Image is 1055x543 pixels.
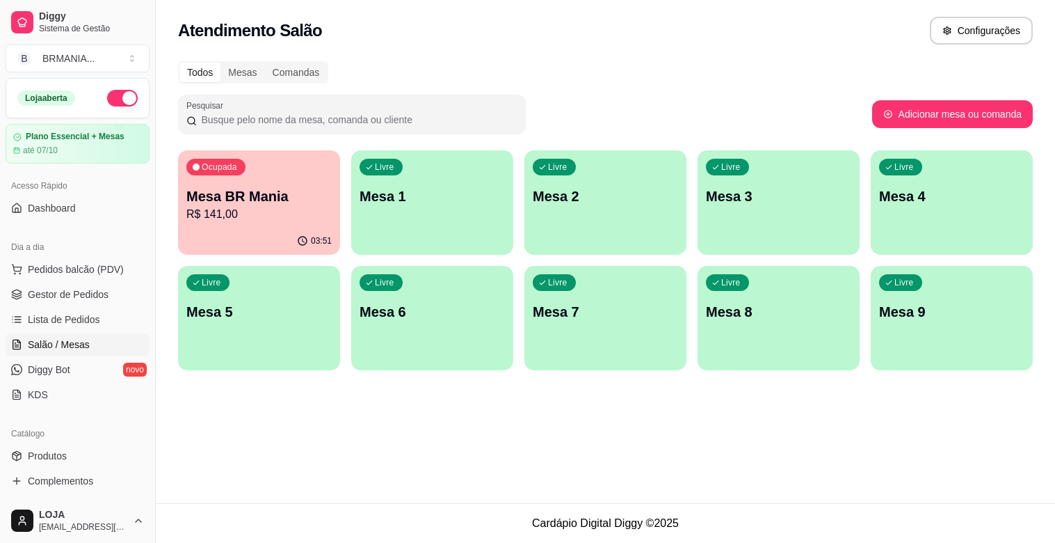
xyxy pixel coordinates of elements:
p: Livre [548,162,567,173]
input: Pesquisar [197,113,517,127]
button: Pedidos balcão (PDV) [6,258,150,281]
span: Complementos [28,474,93,488]
span: [EMAIL_ADDRESS][DOMAIN_NAME] [39,521,127,533]
span: Diggy [39,10,144,23]
h2: Atendimento Salão [178,19,322,42]
span: Salão / Mesas [28,338,90,352]
div: Dia a dia [6,236,150,258]
button: LivreMesa 8 [698,266,860,370]
p: Livre [894,162,914,173]
p: Mesa 4 [879,187,1024,206]
p: Mesa 5 [186,302,332,322]
button: Adicionar mesa ou comanda [872,100,1033,128]
a: DiggySistema de Gestão [6,6,150,39]
p: R$ 141,00 [186,206,332,223]
p: Mesa 9 [879,302,1024,322]
a: Complementos [6,470,150,492]
label: Pesquisar [186,100,228,111]
div: Catálogo [6,423,150,445]
a: Diggy Botnovo [6,359,150,381]
a: Salão / Mesas [6,333,150,356]
p: Livre [721,162,741,173]
p: Mesa 1 [360,187,505,206]
article: até 07/10 [23,145,58,156]
p: Mesa 6 [360,302,505,322]
a: Plano Essencial + Mesasaté 07/10 [6,124,150,164]
div: Acesso Rápido [6,175,150,197]
span: LOJA [39,509,127,521]
p: Mesa 7 [533,302,678,322]
button: LivreMesa 2 [524,150,686,255]
footer: Cardápio Digital Diggy © 2025 [156,503,1055,543]
span: Sistema de Gestão [39,23,144,34]
p: Mesa 8 [706,302,851,322]
div: Comandas [265,63,328,82]
a: Dashboard [6,197,150,219]
span: Diggy Bot [28,363,70,377]
p: Livre [202,277,221,288]
p: Mesa BR Mania [186,187,332,206]
p: Ocupada [202,162,237,173]
p: Livre [375,162,394,173]
button: LivreMesa 4 [871,150,1033,255]
button: LivreMesa 7 [524,266,686,370]
button: LOJA[EMAIL_ADDRESS][DOMAIN_NAME] [6,504,150,537]
div: Loja aberta [17,90,75,106]
article: Plano Essencial + Mesas [26,132,124,142]
button: Alterar Status [107,90,138,107]
span: Gestor de Pedidos [28,288,108,301]
div: Mesas [220,63,264,82]
button: OcupadaMesa BR ManiaR$ 141,0003:51 [178,150,340,255]
p: Livre [375,277,394,288]
button: LivreMesa 9 [871,266,1033,370]
p: Mesa 3 [706,187,851,206]
p: Mesa 2 [533,187,678,206]
p: 03:51 [311,235,332,246]
span: Produtos [28,449,67,463]
button: Select a team [6,45,150,72]
span: B [17,52,31,65]
span: KDS [28,388,48,402]
p: Livre [548,277,567,288]
button: Configurações [930,17,1033,45]
span: Pedidos balcão (PDV) [28,262,124,276]
button: LivreMesa 5 [178,266,340,370]
a: Lista de Pedidos [6,308,150,331]
button: LivreMesa 1 [351,150,513,255]
a: Produtos [6,445,150,467]
span: Dashboard [28,201,76,215]
p: Livre [894,277,914,288]
button: LivreMesa 3 [698,150,860,255]
p: Livre [721,277,741,288]
a: KDS [6,384,150,406]
div: Todos [179,63,220,82]
div: BRMANIA ... [42,52,95,65]
span: Lista de Pedidos [28,313,100,326]
a: Gestor de Pedidos [6,283,150,306]
button: LivreMesa 6 [351,266,513,370]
